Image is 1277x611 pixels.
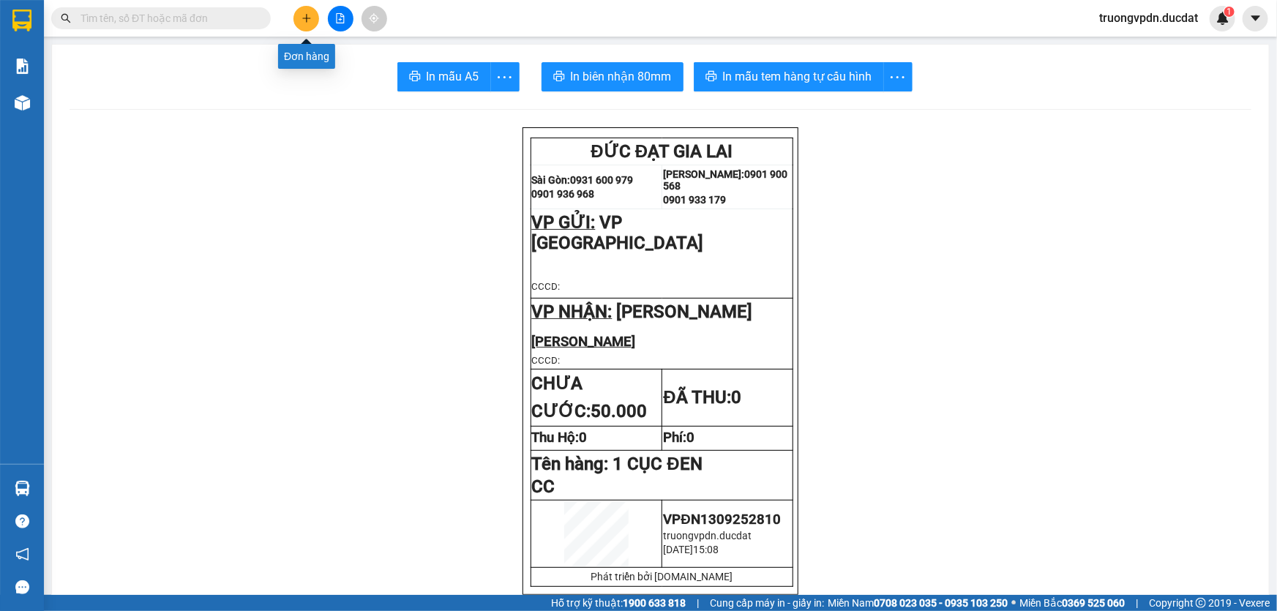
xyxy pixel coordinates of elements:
[663,530,752,541] span: truongvpdn.ducdat
[490,62,520,91] button: more
[723,67,872,86] span: In mẫu tem hàng tự cấu hình
[130,71,202,85] strong: 0901 933 179
[10,91,73,112] span: VP GỬI:
[663,544,693,555] span: [DATE]
[532,174,571,186] strong: Sài Gòn:
[663,194,726,206] strong: 0901 933 179
[278,44,335,69] div: Đơn hàng
[694,62,884,91] button: printerIn mẫu tem hàng tự cấu hình
[61,13,71,23] span: search
[1196,598,1206,608] span: copyright
[884,68,912,86] span: more
[1227,7,1232,17] span: 1
[710,595,824,611] span: Cung cấp máy in - giấy in:
[15,59,30,74] img: solution-icon
[686,430,694,446] span: 0
[1243,6,1268,31] button: caret-down
[15,547,29,561] span: notification
[613,454,703,474] span: 1 CỤC ĐEN
[828,595,1008,611] span: Miền Nam
[874,597,1008,609] strong: 0708 023 035 - 0935 103 250
[362,6,387,31] button: aim
[571,174,634,186] strong: 0931 600 979
[293,6,319,31] button: plus
[663,168,744,180] strong: [PERSON_NAME]:
[80,10,253,26] input: Tìm tên, số ĐT hoặc mã đơn
[409,70,421,84] span: printer
[1224,7,1235,17] sup: 1
[591,401,648,421] span: 50.000
[580,430,588,446] span: 0
[15,95,30,110] img: warehouse-icon
[532,454,703,474] span: Tên hàng:
[697,595,699,611] span: |
[10,48,53,62] strong: Sài Gòn:
[427,67,479,86] span: In mẫu A5
[1011,600,1016,606] span: ⚪️
[532,373,648,421] strong: CHƯA CƯỚC:
[591,141,733,162] span: ĐỨC ĐẠT GIA LAI
[532,476,555,497] span: CC
[553,70,565,84] span: printer
[302,13,312,23] span: plus
[1249,12,1262,25] span: caret-down
[663,387,741,408] strong: ĐÃ THU:
[532,301,613,322] span: VP NHẬN:
[335,13,345,23] span: file-add
[623,597,686,609] strong: 1900 633 818
[705,70,717,84] span: printer
[663,430,694,446] strong: Phí:
[883,62,913,91] button: more
[12,10,31,31] img: logo-vxr
[617,301,753,322] span: [PERSON_NAME]
[15,514,29,528] span: question-circle
[130,41,222,55] strong: [PERSON_NAME]:
[663,168,787,192] strong: 0901 900 568
[571,67,672,86] span: In biên nhận 80mm
[1136,595,1138,611] span: |
[10,91,181,132] span: VP [GEOGRAPHIC_DATA]
[532,188,595,200] strong: 0901 936 968
[532,281,561,292] span: CCCD:
[531,567,793,586] td: Phát triển bởi [DOMAIN_NAME]
[369,13,379,23] span: aim
[491,68,519,86] span: more
[130,41,248,69] strong: 0901 900 568
[532,430,588,446] strong: Thu Hộ:
[10,64,81,78] strong: 0901 936 968
[15,580,29,594] span: message
[1216,12,1229,25] img: icon-new-feature
[532,212,596,233] span: VP GỬI:
[1062,597,1125,609] strong: 0369 525 060
[328,6,353,31] button: file-add
[731,387,741,408] span: 0
[542,62,684,91] button: printerIn biên nhận 80mm
[551,595,686,611] span: Hỗ trợ kỹ thuật:
[53,48,125,62] strong: 0931 600 979
[1087,9,1210,27] span: truongvpdn.ducdat
[1019,595,1125,611] span: Miền Bắc
[663,511,780,528] span: VPĐN1309252810
[532,334,636,350] span: [PERSON_NAME]
[532,355,561,366] span: CCCD:
[693,544,719,555] span: 15:08
[15,481,30,496] img: warehouse-icon
[532,212,704,253] span: VP [GEOGRAPHIC_DATA]
[397,62,491,91] button: printerIn mẫu A5
[58,14,200,34] span: ĐỨC ĐẠT GIA LAI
